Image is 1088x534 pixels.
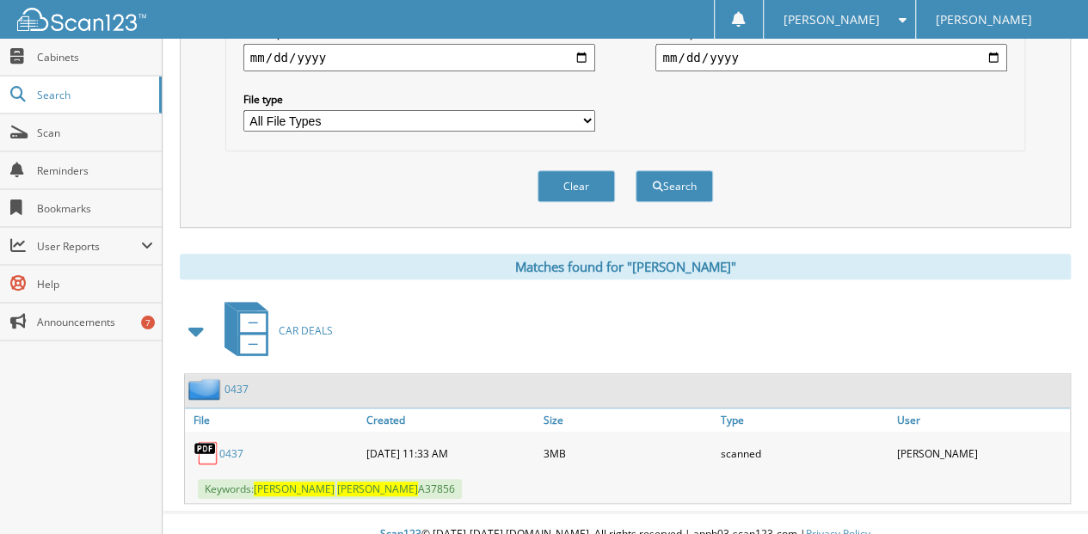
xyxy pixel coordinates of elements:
[636,170,713,202] button: Search
[362,436,539,470] div: [DATE] 11:33 AM
[936,15,1032,25] span: [PERSON_NAME]
[655,44,1007,71] input: end
[37,277,153,292] span: Help
[37,126,153,140] span: Scan
[893,408,1070,432] a: User
[17,8,146,31] img: scan123-logo-white.svg
[224,382,249,396] a: 0437
[37,50,153,64] span: Cabinets
[254,482,335,496] span: [PERSON_NAME]
[180,254,1071,279] div: Matches found for "[PERSON_NAME]"
[538,170,615,202] button: Clear
[37,201,153,216] span: Bookmarks
[198,479,462,499] span: Keywords: A37856
[893,436,1070,470] div: [PERSON_NAME]
[185,408,362,432] a: File
[716,408,893,432] a: Type
[716,436,893,470] div: scanned
[783,15,879,25] span: [PERSON_NAME]
[219,446,243,461] a: 0437
[214,297,333,365] a: CAR DEALS
[194,440,219,466] img: PDF.png
[37,239,141,254] span: User Reports
[188,378,224,400] img: folder2.png
[337,482,418,496] span: [PERSON_NAME]
[37,88,151,102] span: Search
[37,315,153,329] span: Announcements
[362,408,539,432] a: Created
[539,408,716,432] a: Size
[243,44,595,71] input: start
[243,92,595,107] label: File type
[37,163,153,178] span: Reminders
[141,316,155,329] div: 7
[539,436,716,470] div: 3MB
[279,323,333,338] span: CAR DEALS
